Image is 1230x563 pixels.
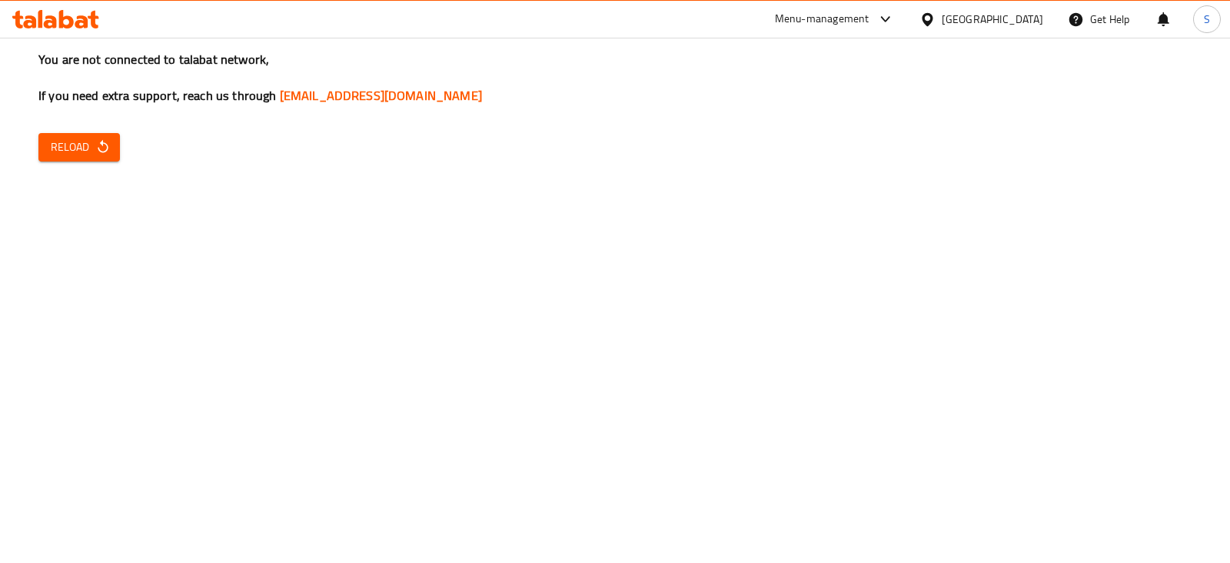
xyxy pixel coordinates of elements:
div: [GEOGRAPHIC_DATA] [942,11,1043,28]
span: Reload [51,138,108,157]
h3: You are not connected to talabat network, If you need extra support, reach us through [38,51,1192,105]
div: Menu-management [775,10,869,28]
a: [EMAIL_ADDRESS][DOMAIN_NAME] [280,84,482,107]
button: Reload [38,133,120,162]
span: S [1204,11,1210,28]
